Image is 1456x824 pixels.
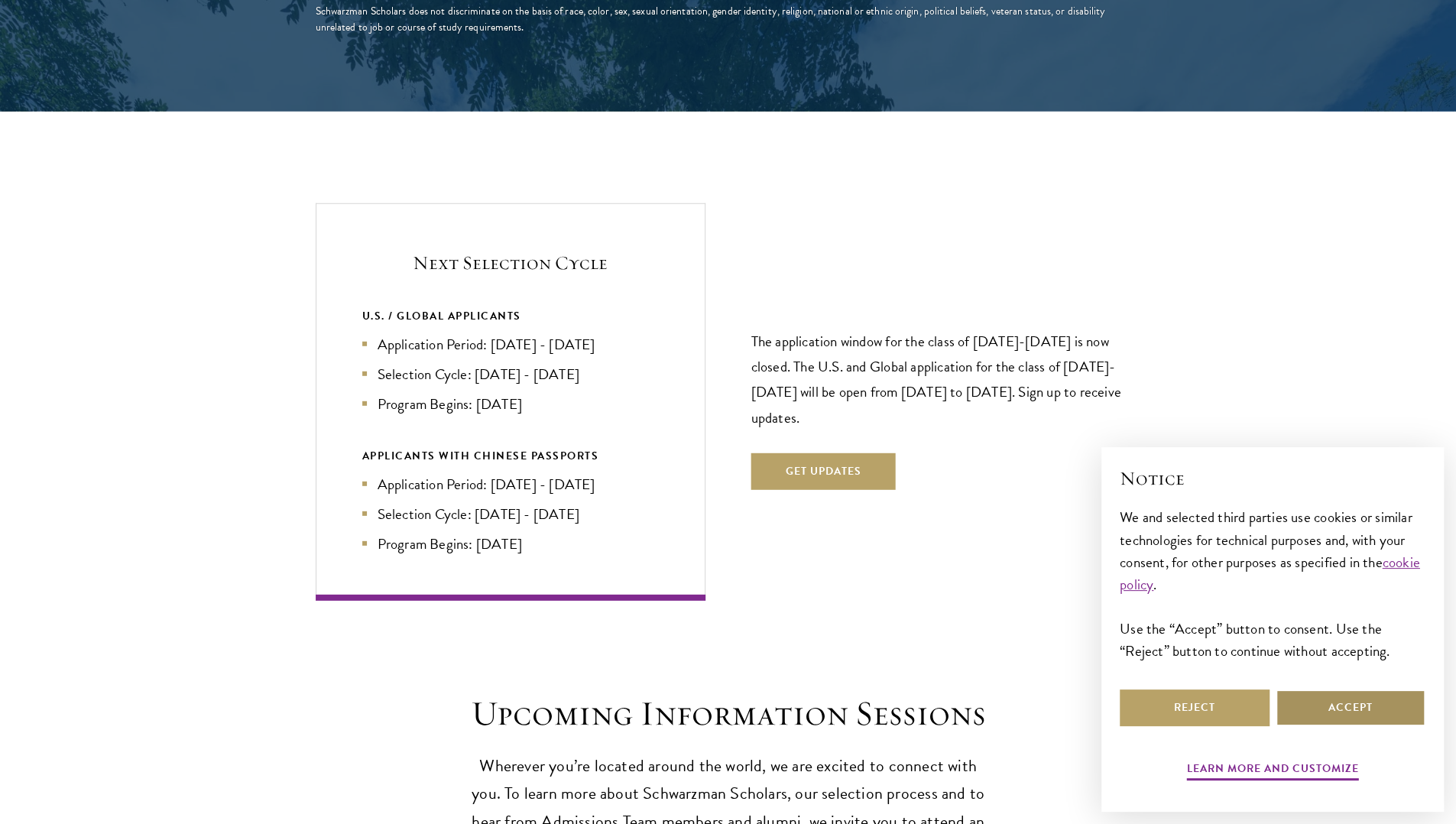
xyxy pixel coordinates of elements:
li: Program Begins: [DATE] [362,393,659,415]
div: APPLICANTS WITH CHINESE PASSPORTS [362,446,659,466]
button: Accept [1276,689,1425,726]
div: Schwarzman Scholars does not discriminate on the basis of race, color, sex, sexual orientation, g... [316,3,1141,35]
h5: Next Selection Cycle [362,250,659,276]
div: We and selected third parties use cookies or similar technologies for technical purposes and, wit... [1120,506,1425,661]
li: Selection Cycle: [DATE] - [DATE] [362,363,659,385]
li: Program Begins: [DATE] [362,533,659,555]
a: cookie policy [1120,551,1420,595]
li: Selection Cycle: [DATE] - [DATE] [362,503,659,525]
button: Learn more and customize [1187,759,1359,783]
li: Application Period: [DATE] - [DATE] [362,333,659,355]
button: Reject [1120,689,1270,726]
p: The application window for the class of [DATE]-[DATE] is now closed. The U.S. and Global applicat... [751,329,1141,430]
li: Application Period: [DATE] - [DATE] [362,473,659,495]
div: U.S. / GLOBAL APPLICANTS [362,307,659,326]
h2: Upcoming Information Sessions [465,693,992,735]
h2: Notice [1120,466,1425,491]
button: Get Updates [751,453,896,490]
